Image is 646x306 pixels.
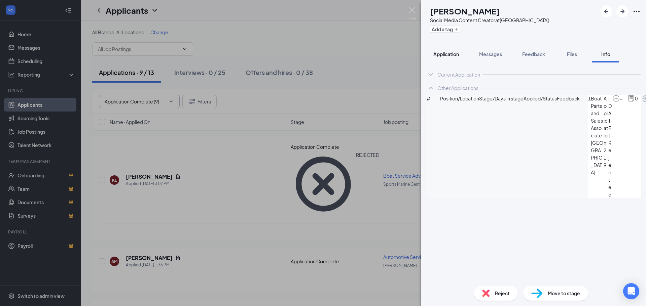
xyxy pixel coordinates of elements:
[427,84,435,92] svg: ChevronUp
[604,146,608,169] span: 219
[524,95,557,102] span: Applied/Status
[427,71,435,79] svg: ChevronDown
[591,139,604,176] span: [GEOGRAPHIC_DATA]
[437,85,478,91] div: Other Applications
[588,95,591,102] span: 1
[433,51,459,57] span: Application
[633,7,641,15] svg: Ellipses
[601,51,610,57] span: Info
[591,95,604,139] span: Boat Parts and Sales Associate
[495,290,510,297] span: Reject
[604,95,608,146] span: Application
[440,95,479,102] span: Position/Location
[479,95,524,102] span: Stage/Days in stage
[635,95,638,102] span: 0
[548,290,580,297] span: Move to stage
[608,139,612,198] span: Rejected
[623,283,639,299] div: Open Intercom Messenger
[600,5,612,17] button: ArrowLeftNew
[437,71,480,78] div: Current Application
[567,51,577,57] span: Files
[557,95,580,102] span: Feedback
[430,26,460,33] button: PlusAdd a tag
[427,95,440,102] span: #
[522,51,545,57] span: Feedback
[608,95,612,139] span: [DATE]
[602,7,610,15] svg: ArrowLeftNew
[430,5,500,17] h1: [PERSON_NAME]
[616,5,629,17] button: ArrowRight
[620,95,622,102] span: -
[618,7,626,15] svg: ArrowRight
[430,17,549,24] div: Social Media Content Creator at [GEOGRAPHIC_DATA]
[479,51,502,57] span: Messages
[454,27,458,31] svg: Plus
